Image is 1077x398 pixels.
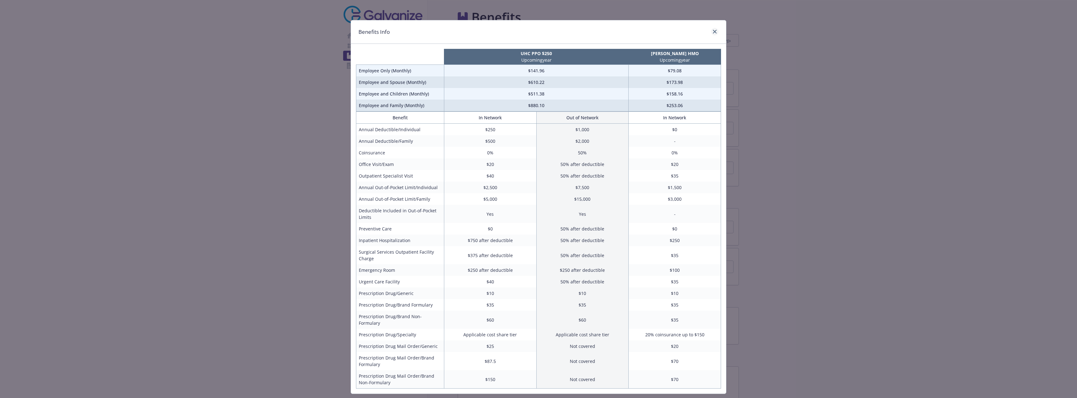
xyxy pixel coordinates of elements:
td: Inpatient Hospitalization [356,235,444,246]
td: $0 [629,124,721,136]
td: $79.08 [629,65,721,77]
th: Benefit [356,112,444,124]
td: $250 [444,124,536,136]
td: $35 [629,246,721,264]
td: $10 [444,287,536,299]
td: $141.96 [444,65,628,77]
td: Applicable cost share tier [536,329,629,340]
td: $7,500 [536,182,629,193]
td: Prescription Drug Mail Order/Brand Formulary [356,352,444,370]
td: $25 [444,340,536,352]
td: Not covered [536,370,629,389]
td: $250 [629,235,721,246]
th: In Network [444,112,536,124]
td: $70 [629,370,721,389]
td: Urgent Care Facility [356,276,444,287]
td: 50% after deductible [536,170,629,182]
td: $750 after deductible [444,235,536,246]
td: - [629,205,721,223]
td: $880.10 [444,100,628,111]
td: 0% [629,147,721,158]
td: Emergency Room [356,264,444,276]
td: $1,500 [629,182,721,193]
td: $253.06 [629,100,721,111]
th: In Network [629,112,721,124]
td: $5,000 [444,193,536,205]
td: Yes [444,205,536,223]
td: $20 [629,340,721,352]
td: $173.98 [629,76,721,88]
td: Outpatient Specialist Visit [356,170,444,182]
td: $35 [444,299,536,311]
td: Yes [536,205,629,223]
td: 50% after deductible [536,235,629,246]
td: Deductible Included in Out-of-Pocket Limits [356,205,444,223]
td: Coinsurance [356,147,444,158]
a: close [711,28,719,35]
td: Annual Deductible/Individual [356,124,444,136]
td: $35 [629,170,721,182]
td: $158.16 [629,88,721,100]
td: Prescription Drug/Generic [356,287,444,299]
td: $10 [536,287,629,299]
td: 50% [536,147,629,158]
td: Employee and Family (Monthly) [356,100,444,111]
td: $250 after deductible [536,264,629,276]
td: $250 after deductible [444,264,536,276]
td: $1,000 [536,124,629,136]
td: $60 [444,311,536,329]
td: 50% after deductible [536,158,629,170]
td: $40 [444,170,536,182]
th: intentionally left blank [356,49,444,65]
td: Office Visit/Exam [356,158,444,170]
td: Annual Out-of-Pocket Limit/Individual [356,182,444,193]
p: Upcoming year [445,57,627,63]
h1: Benefits Info [358,28,390,36]
td: $20 [444,158,536,170]
td: $10 [629,287,721,299]
td: $35 [536,299,629,311]
td: $40 [444,276,536,287]
td: $35 [629,276,721,287]
td: $35 [629,311,721,329]
td: $0 [444,223,536,235]
p: Upcoming year [630,57,720,63]
td: 50% after deductible [536,246,629,264]
td: 50% after deductible [536,223,629,235]
td: Applicable cost share tier [444,329,536,340]
td: $60 [536,311,629,329]
td: $70 [629,352,721,370]
td: Annual Out-of-Pocket Limit/Family [356,193,444,205]
td: Prescription Drug/Brand Non-Formulary [356,311,444,329]
td: Employee Only (Monthly) [356,65,444,77]
td: Annual Deductible/Family [356,135,444,147]
td: Prescription Drug/Brand Formulary [356,299,444,311]
td: $2,500 [444,182,536,193]
td: $2,000 [536,135,629,147]
td: 20% coinsurance up to $150 [629,329,721,340]
td: $15,000 [536,193,629,205]
td: Prescription Drug Mail Order/Brand Non-Formulary [356,370,444,389]
td: $35 [629,299,721,311]
td: $20 [629,158,721,170]
td: $0 [629,223,721,235]
th: Out of Network [536,112,629,124]
td: $375 after deductible [444,246,536,264]
td: - [629,135,721,147]
td: Not covered [536,352,629,370]
td: Not covered [536,340,629,352]
p: UHC PPO $250 [445,50,627,57]
td: 0% [444,147,536,158]
td: $3,000 [629,193,721,205]
td: $100 [629,264,721,276]
td: $150 [444,370,536,389]
td: Employee and Children (Monthly) [356,88,444,100]
td: $500 [444,135,536,147]
td: Preventive Care [356,223,444,235]
td: $87.5 [444,352,536,370]
div: compare plan details [351,20,726,394]
td: $511.38 [444,88,628,100]
td: Surgical Services Outpatient Facility Charge [356,246,444,264]
td: 50% after deductible [536,276,629,287]
p: [PERSON_NAME] HMO [630,50,720,57]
